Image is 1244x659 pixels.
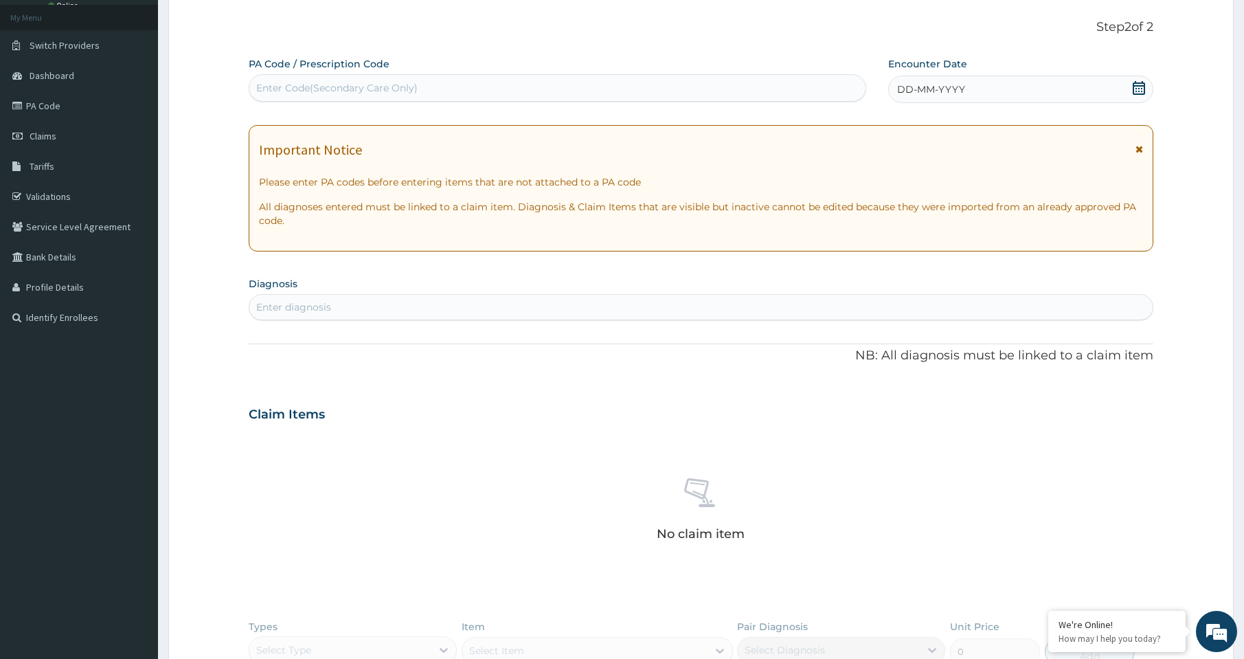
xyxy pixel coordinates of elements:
[249,407,325,423] h3: Claim Items
[259,175,1143,189] p: Please enter PA codes before entering items that are not attached to a PA code
[249,20,1153,35] p: Step 2 of 2
[7,375,262,423] textarea: Type your message and hit 'Enter'
[259,142,362,157] h1: Important Notice
[888,57,967,71] label: Encounter Date
[25,69,56,103] img: d_794563401_company_1708531726252_794563401
[249,347,1153,365] p: NB: All diagnosis must be linked to a claim item
[30,39,100,52] span: Switch Providers
[30,160,54,172] span: Tariffs
[1059,633,1175,645] p: How may I help you today?
[259,200,1143,227] p: All diagnoses entered must be linked to a claim item. Diagnosis & Claim Items that are visible bu...
[249,277,297,291] label: Diagnosis
[897,82,965,96] span: DD-MM-YYYY
[71,77,231,95] div: Chat with us now
[80,173,190,312] span: We're online!
[657,527,745,541] p: No claim item
[256,81,418,95] div: Enter Code(Secondary Care Only)
[30,130,56,142] span: Claims
[225,7,258,40] div: Minimize live chat window
[48,1,81,10] a: Online
[30,69,74,82] span: Dashboard
[256,300,331,314] div: Enter diagnosis
[1059,618,1175,631] div: We're Online!
[249,57,389,71] label: PA Code / Prescription Code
